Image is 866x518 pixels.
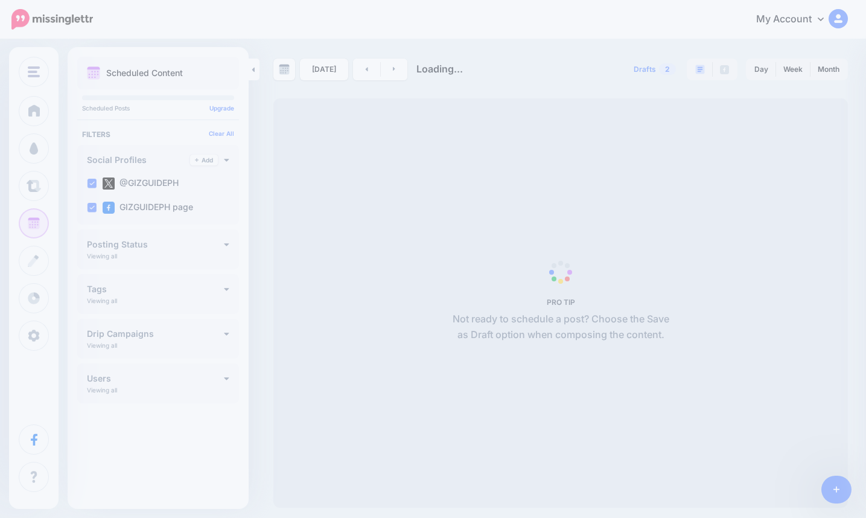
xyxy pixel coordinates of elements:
h4: Social Profiles [87,156,190,164]
a: Day [747,60,775,79]
label: @GIZGUIDEPH [103,177,179,190]
h4: Users [87,374,224,383]
a: Upgrade [209,104,234,112]
a: Clear All [209,130,234,137]
a: My Account [744,5,848,34]
p: Viewing all [87,297,117,304]
h4: Drip Campaigns [87,330,224,338]
img: menu.png [28,66,40,77]
a: Add [190,155,218,165]
h5: PRO TIP [448,298,674,307]
img: paragraph-boxed.png [695,65,705,74]
h4: Posting Status [87,240,224,249]
img: facebook-square.png [103,202,115,214]
img: Missinglettr [11,9,93,30]
span: 2 [659,63,676,75]
h4: Filters [82,130,234,139]
p: Not ready to schedule a post? Choose the Save as Draft option when composing the content. [448,312,674,343]
span: Drafts [634,66,656,73]
p: Viewing all [87,386,117,394]
img: calendar-grey-darker.png [279,64,290,75]
img: calendar.png [87,66,100,80]
img: facebook-grey-square.png [720,65,729,74]
span: Loading... [416,63,463,75]
p: Viewing all [87,342,117,349]
img: twitter-square.png [103,177,115,190]
label: GIZGUIDEPH page [103,202,193,214]
a: [DATE] [300,59,348,80]
p: Viewing all [87,252,117,260]
p: Scheduled Posts [82,105,234,111]
a: Week [776,60,810,79]
a: Drafts2 [626,59,683,80]
h4: Tags [87,285,224,293]
a: Month [810,60,847,79]
p: Scheduled Content [106,69,183,77]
